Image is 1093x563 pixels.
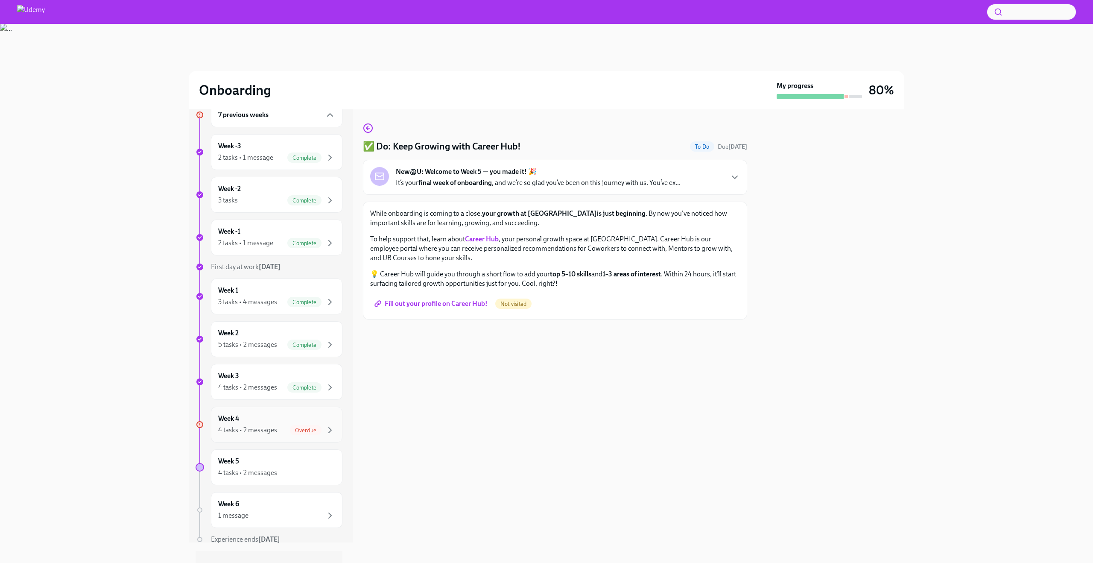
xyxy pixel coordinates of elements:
[370,295,494,312] a: Fill out your profile on Career Hub!
[259,263,281,271] strong: [DATE]
[218,286,238,295] h6: Week 1
[465,235,499,243] a: Career Hub
[482,209,597,217] strong: your growth at [GEOGRAPHIC_DATA]
[218,511,248,520] div: 1 message
[869,82,894,98] h3: 80%
[196,220,342,255] a: Week -12 tasks • 1 messageComplete
[728,143,747,150] strong: [DATE]
[218,383,277,392] div: 4 tasks • 2 messages
[218,414,239,423] h6: Week 4
[258,535,280,543] strong: [DATE]
[218,153,273,162] div: 2 tasks • 1 message
[211,535,280,543] span: Experience ends
[211,263,281,271] span: First day at work
[370,235,740,263] p: To help support that, learn about , your personal growth space at [GEOGRAPHIC_DATA]. Career Hub i...
[287,197,321,204] span: Complete
[196,407,342,443] a: Week 44 tasks • 2 messagesOverdue
[211,103,342,127] div: 7 previous weeks
[287,342,321,348] span: Complete
[370,209,740,228] p: While onboarding is coming to a close, . By now you've noticed how important skills are for learn...
[218,184,241,194] h6: Week -2
[196,364,342,400] a: Week 34 tasks • 2 messagesComplete
[396,167,537,176] strong: New@U: Welcome to Week 5 — you made it! 🎉
[218,371,239,381] h6: Week 3
[218,141,241,151] h6: Week -3
[196,492,342,528] a: Week 61 message
[218,328,239,338] h6: Week 2
[376,299,488,308] span: Fill out your profile on Career Hub!
[196,321,342,357] a: Week 25 tasks • 2 messagesComplete
[196,134,342,170] a: Week -32 tasks • 1 messageComplete
[218,110,269,120] h6: 7 previous weeks
[218,196,238,205] div: 3 tasks
[482,209,646,217] strong: is just beginning
[287,384,321,391] span: Complete
[196,262,342,272] a: First day at work[DATE]
[196,449,342,485] a: Week 54 tasks • 2 messages
[550,270,591,278] strong: top 5–10 skills
[370,270,740,288] p: 💡 Career Hub will guide you through a short flow to add your and . Within 24 hours, it’ll start s...
[287,240,321,246] span: Complete
[287,155,321,161] span: Complete
[218,238,273,248] div: 2 tasks • 1 message
[199,82,271,99] h2: Onboarding
[495,301,532,307] span: Not visited
[196,177,342,213] a: Week -23 tasksComplete
[718,143,747,150] span: Due
[290,427,321,434] span: Overdue
[17,5,45,19] img: Udemy
[196,279,342,314] a: Week 13 tasks • 4 messagesComplete
[602,270,661,278] strong: 1–3 areas of interest
[287,299,321,305] span: Complete
[718,143,747,151] span: September 27th, 2025 10:00
[218,457,239,466] h6: Week 5
[218,468,277,478] div: 4 tasks • 2 messages
[690,144,714,150] span: To Do
[218,425,277,435] div: 4 tasks • 2 messages
[218,297,277,307] div: 3 tasks • 4 messages
[218,340,277,349] div: 5 tasks • 2 messages
[396,178,681,188] p: It’s your , and we’re so glad you’ve been on this journey with us. You’ve ex...
[218,227,240,236] h6: Week -1
[218,499,239,509] h6: Week 6
[418,179,492,187] strong: final week of onboarding
[777,81,813,91] strong: My progress
[363,140,521,153] h4: ✅ Do: Keep Growing with Career Hub!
